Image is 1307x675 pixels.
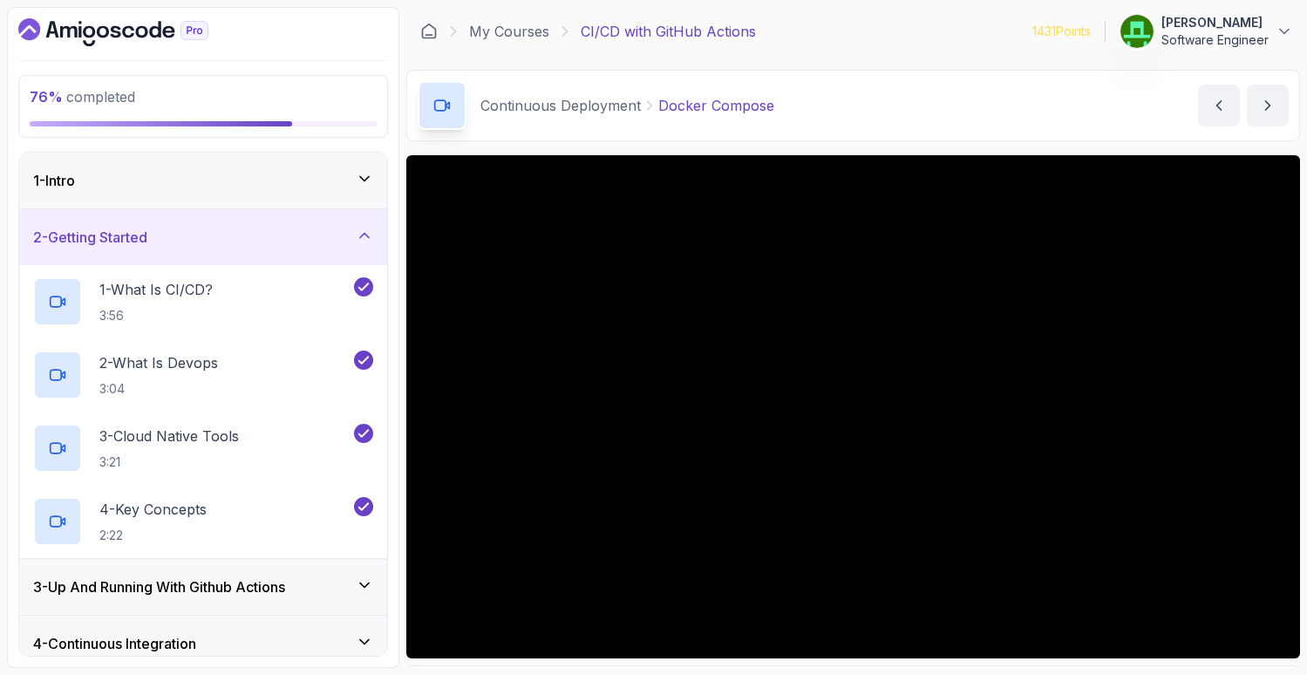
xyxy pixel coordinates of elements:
button: 4-Key Concepts2:22 [33,497,373,546]
button: next content [1247,85,1289,126]
p: 2:22 [99,527,207,544]
p: CI/CD with GitHub Actions [581,21,756,42]
a: Dashboard [18,18,248,46]
a: Dashboard [420,23,438,40]
button: 2-What Is Devops3:04 [33,351,373,399]
span: completed [30,88,135,106]
button: previous content [1198,85,1240,126]
p: [PERSON_NAME] [1161,14,1269,31]
p: Docker Compose [658,95,774,116]
h3: 3 - Up And Running With Github Actions [33,576,285,597]
h3: 4 - Continuous Integration [33,633,196,654]
span: 76 % [30,88,63,106]
p: 3:04 [99,380,218,398]
p: 1 - What Is CI/CD? [99,279,213,300]
button: 3-Cloud Native Tools3:21 [33,424,373,473]
h3: 1 - Intro [33,170,75,191]
h3: 2 - Getting Started [33,227,147,248]
button: 2-Getting Started [19,209,387,265]
p: Continuous Deployment [480,95,641,116]
button: 1-Intro [19,153,387,208]
p: 3:21 [99,453,239,471]
img: user profile image [1120,15,1154,48]
button: user profile image[PERSON_NAME]Software Engineer [1120,14,1293,49]
p: 3 - Cloud Native Tools [99,426,239,447]
a: My Courses [469,21,549,42]
button: 1-What Is CI/CD?3:56 [33,277,373,326]
p: 2 - What Is Devops [99,352,218,373]
p: Software Engineer [1161,31,1269,49]
button: 4-Continuous Integration [19,616,387,672]
button: 3-Up And Running With Github Actions [19,559,387,615]
p: 3:56 [99,307,213,324]
p: 4 - Key Concepts [99,499,207,520]
p: 1431 Points [1032,23,1091,40]
iframe: 9 - Docker Compose [406,155,1300,658]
